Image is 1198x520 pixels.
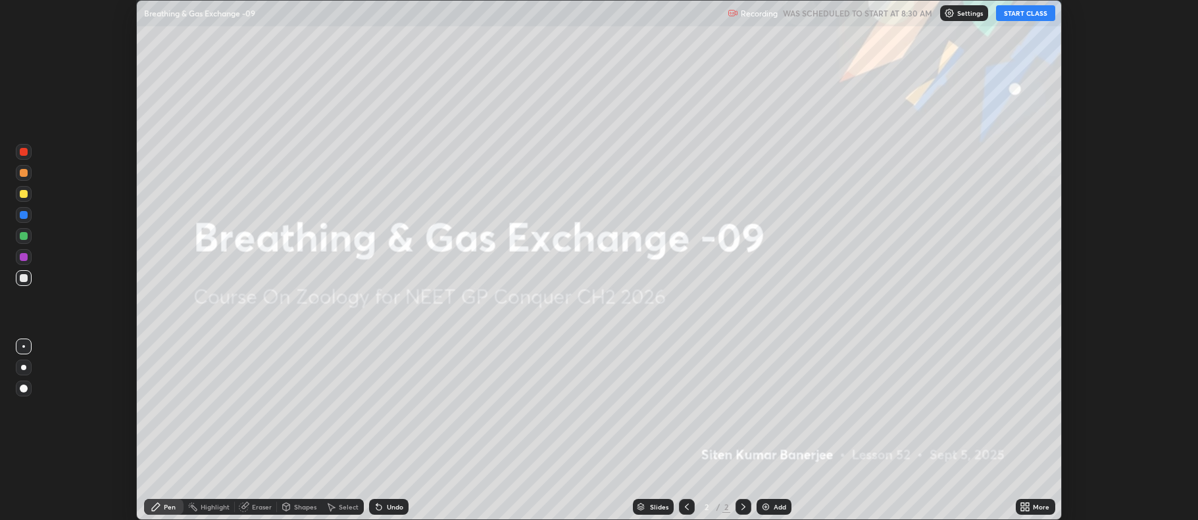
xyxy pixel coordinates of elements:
div: 2 [722,501,730,513]
div: 2 [700,503,713,511]
div: Add [774,504,786,510]
img: recording.375f2c34.svg [728,8,738,18]
div: Shapes [294,504,316,510]
div: Slides [650,504,668,510]
img: add-slide-button [761,502,771,512]
button: START CLASS [996,5,1055,21]
div: Eraser [252,504,272,510]
div: Highlight [201,504,230,510]
div: Select [339,504,359,510]
div: More [1033,504,1049,510]
img: class-settings-icons [944,8,955,18]
p: Breathing & Gas Exchange -09 [144,8,255,18]
p: Settings [957,10,983,16]
div: Undo [387,504,403,510]
div: / [716,503,720,511]
h5: WAS SCHEDULED TO START AT 8:30 AM [783,7,932,19]
p: Recording [741,9,778,18]
div: Pen [164,504,176,510]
